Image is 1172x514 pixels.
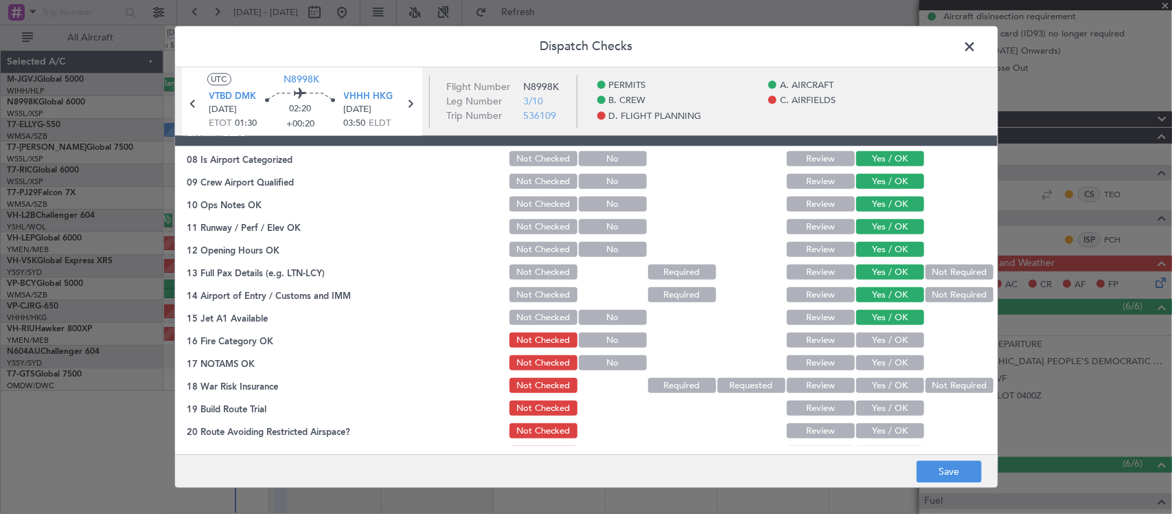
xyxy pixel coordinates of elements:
[926,265,993,280] button: Not Required
[175,26,998,67] header: Dispatch Checks
[856,265,924,280] button: Yes / OK
[856,197,924,212] button: Yes / OK
[917,461,982,483] button: Save
[856,424,924,439] button: Yes / OK
[856,333,924,348] button: Yes / OK
[856,379,924,394] button: Yes / OK
[856,243,924,258] button: Yes / OK
[856,401,924,416] button: Yes / OK
[856,311,924,326] button: Yes / OK
[856,356,924,371] button: Yes / OK
[856,220,924,235] button: Yes / OK
[926,379,993,394] button: Not Required
[856,152,924,167] button: Yes / OK
[856,288,924,303] button: Yes / OK
[926,288,993,303] button: Not Required
[856,175,924,190] button: Yes / OK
